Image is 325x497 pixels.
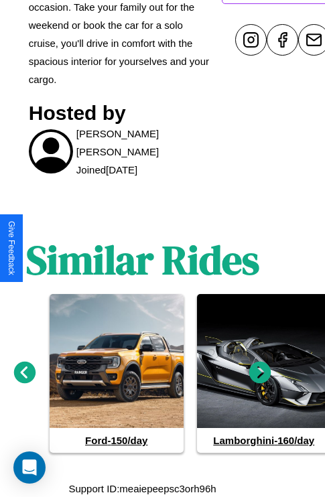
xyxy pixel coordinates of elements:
h3: Hosted by [29,102,215,125]
p: Joined [DATE] [76,161,137,179]
h4: Ford - 150 /day [50,428,184,453]
a: Ford-150/day [50,294,184,453]
div: Give Feedback [7,221,16,275]
h1: Similar Rides [26,232,259,287]
div: Open Intercom Messenger [13,451,46,484]
p: [PERSON_NAME] [PERSON_NAME] [76,125,215,161]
